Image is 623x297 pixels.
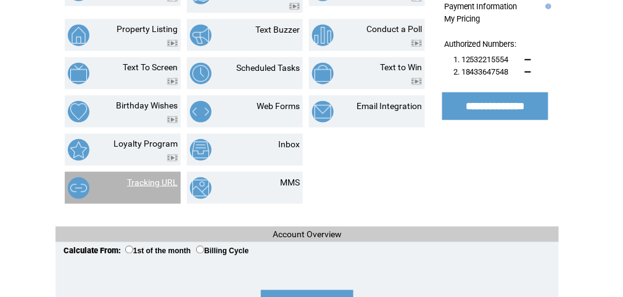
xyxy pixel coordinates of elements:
[127,177,178,187] a: Tracking URL
[196,246,204,254] input: Billing Cycle
[117,24,178,34] a: Property Listing
[236,63,300,73] a: Scheduled Tasks
[190,25,212,46] img: text-buzzer.png
[444,14,481,23] a: My Pricing
[113,139,178,148] a: Loyalty Program
[116,100,178,110] a: Birthday Wishes
[444,2,518,11] a: Payment Information
[125,247,191,256] label: 1st of the month
[190,177,212,199] img: mms.png
[68,25,89,46] img: property-listing.png
[255,25,300,35] a: Text Buzzer
[312,63,334,84] img: text-to-win.png
[453,55,509,64] span: 1. 12532215554
[380,62,422,72] a: Text to Win
[196,247,249,256] label: Billing Cycle
[411,40,422,47] img: video.png
[357,101,422,111] a: Email Integration
[312,25,334,46] img: conduct-a-poll.png
[257,101,300,111] a: Web Forms
[190,101,212,123] img: web-forms.png
[123,62,178,72] a: Text To Screen
[68,139,89,161] img: loyalty-program.png
[167,116,178,123] img: video.png
[312,101,334,123] img: email-integration.png
[190,63,212,84] img: scheduled-tasks.png
[68,101,89,123] img: birthday-wishes.png
[411,78,422,85] img: video.png
[167,40,178,47] img: video.png
[444,39,517,49] span: Authorized Numbers:
[68,177,89,199] img: tracking-url.png
[125,246,133,254] input: 1st of the month
[190,139,212,161] img: inbox.png
[167,155,178,161] img: video.png
[68,63,89,84] img: text-to-screen.png
[453,67,509,76] span: 2. 18433647548
[64,246,121,256] span: Calculate From:
[278,139,300,149] a: Inbox
[273,230,342,240] span: Account Overview
[543,4,551,9] img: help.gif
[167,78,178,85] img: video.png
[366,24,422,34] a: Conduct a Poll
[289,3,300,10] img: video.png
[280,177,300,187] a: MMS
